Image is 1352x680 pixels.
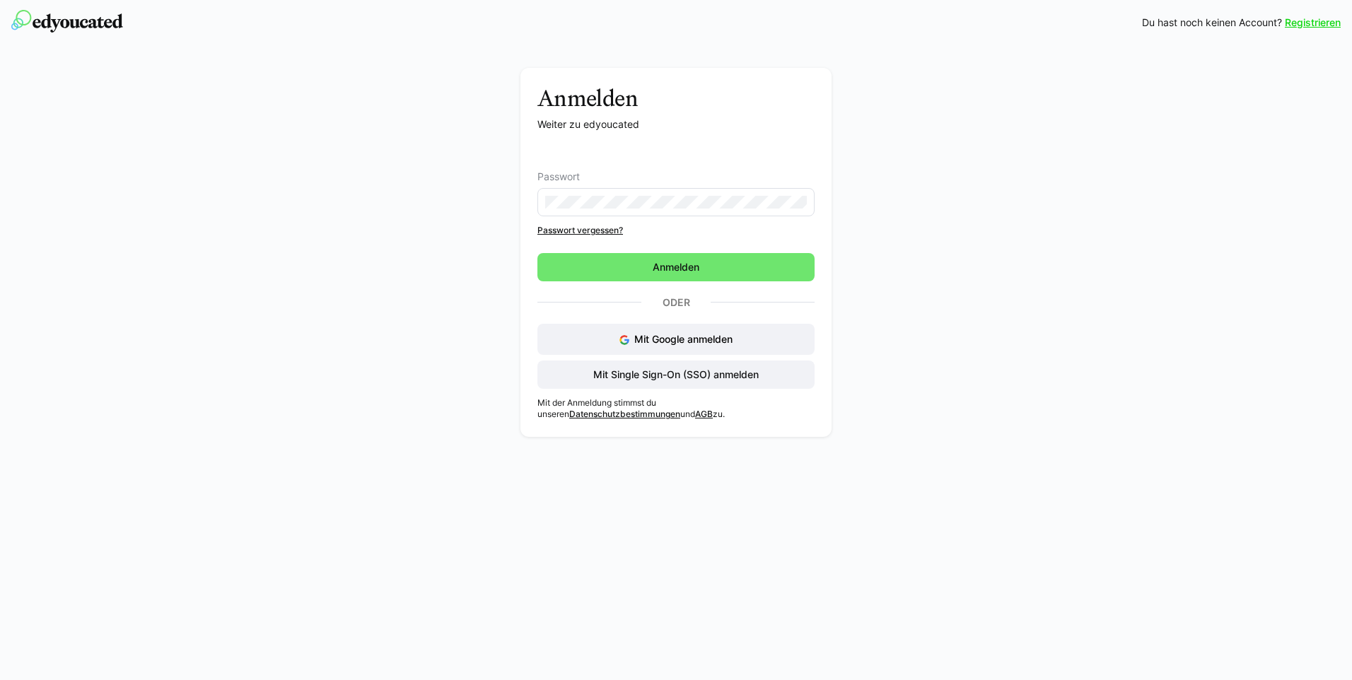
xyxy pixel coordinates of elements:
[641,293,711,312] p: Oder
[537,225,815,236] a: Passwort vergessen?
[634,333,733,345] span: Mit Google anmelden
[537,324,815,355] button: Mit Google anmelden
[695,409,713,419] a: AGB
[537,171,580,182] span: Passwort
[651,260,701,274] span: Anmelden
[537,117,815,131] p: Weiter zu edyoucated
[537,397,815,420] p: Mit der Anmeldung stimmst du unseren und zu.
[591,368,761,382] span: Mit Single Sign-On (SSO) anmelden
[11,10,123,33] img: edyoucated
[1285,16,1341,30] a: Registrieren
[569,409,680,419] a: Datenschutzbestimmungen
[537,253,815,281] button: Anmelden
[537,85,815,112] h3: Anmelden
[537,360,815,389] button: Mit Single Sign-On (SSO) anmelden
[1142,16,1282,30] span: Du hast noch keinen Account?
